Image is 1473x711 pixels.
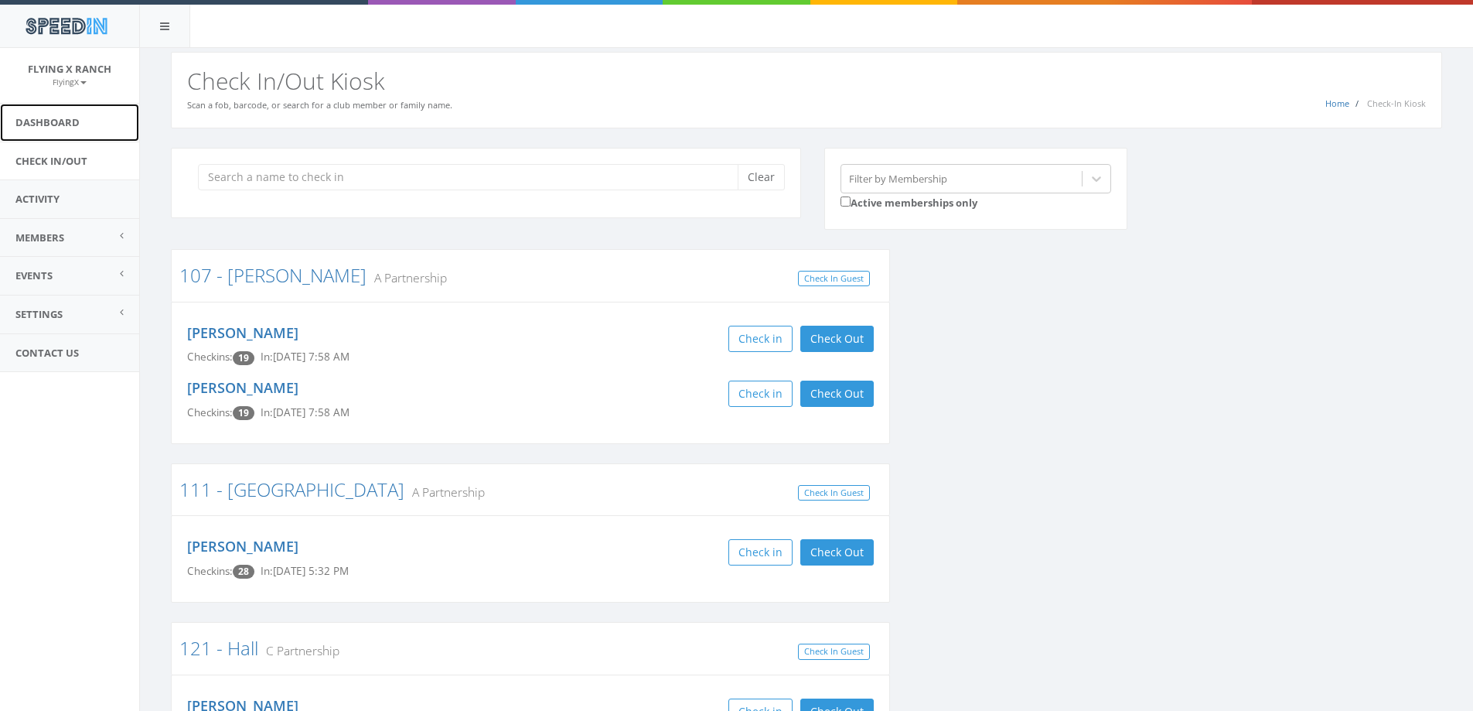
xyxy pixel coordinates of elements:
[28,62,111,76] span: Flying X Ranch
[187,405,233,419] span: Checkins:
[233,406,254,420] span: Checkin count
[800,539,874,566] button: Check Out
[798,271,870,287] a: Check In Guest
[258,642,339,659] small: C Partnership
[849,171,947,186] div: Filter by Membership
[187,378,298,397] a: [PERSON_NAME]
[261,405,349,419] span: In: [DATE] 7:58 AM
[179,635,258,661] a: 121 - Hall
[840,193,977,210] label: Active memberships only
[798,644,870,660] a: Check In Guest
[187,537,298,555] a: [PERSON_NAME]
[728,326,793,352] button: Check in
[738,164,785,190] button: Clear
[840,197,851,207] input: Active memberships only
[187,350,233,364] span: Checkins:
[1367,97,1426,109] span: Check-In Kiosk
[15,307,63,321] span: Settings
[18,12,114,40] img: speedin_logo.png
[187,68,1426,94] h2: Check In/Out Kiosk
[1325,97,1349,109] a: Home
[15,231,64,244] span: Members
[198,164,749,190] input: Search a name to check in
[800,326,874,352] button: Check Out
[367,269,447,286] small: A Partnership
[261,564,349,578] span: In: [DATE] 5:32 PM
[53,74,87,88] a: FlyingX
[261,350,349,364] span: In: [DATE] 7:58 AM
[187,99,452,111] small: Scan a fob, barcode, or search for a club member or family name.
[800,381,874,407] button: Check Out
[798,485,870,501] a: Check In Guest
[179,477,404,502] a: 111 - [GEOGRAPHIC_DATA]
[233,351,254,365] span: Checkin count
[187,323,298,342] a: [PERSON_NAME]
[179,262,367,288] a: 107 - [PERSON_NAME]
[187,564,233,578] span: Checkins:
[404,484,485,501] small: A Partnership
[53,77,87,87] small: FlyingX
[233,565,254,579] span: Checkin count
[15,268,53,282] span: Events
[728,381,793,407] button: Check in
[15,346,79,360] span: Contact Us
[728,539,793,566] button: Check in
